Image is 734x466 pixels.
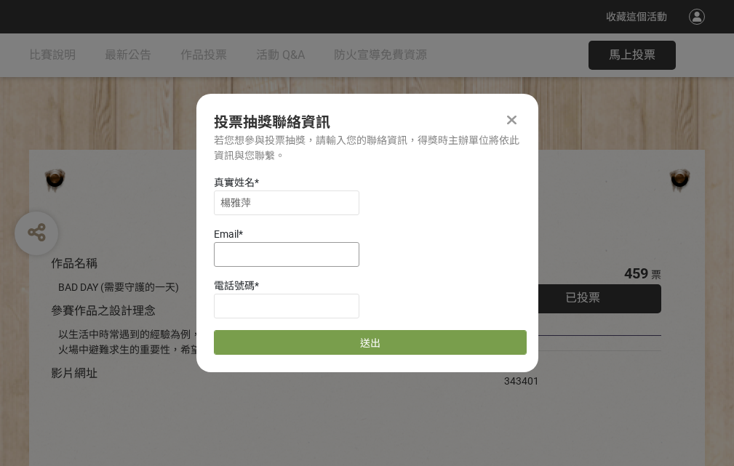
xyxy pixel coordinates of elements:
[589,41,676,70] button: 馬上投票
[624,265,648,282] span: 459
[180,33,227,77] a: 作品投票
[214,280,255,292] span: 電話號碼
[565,291,600,305] span: 已投票
[334,33,427,77] a: 防火宣導免費資源
[334,48,427,62] span: 防火宣導免費資源
[543,358,615,373] iframe: Facebook Share
[29,33,76,77] a: 比賽說明
[256,33,305,77] a: 活動 Q&A
[105,33,151,77] a: 最新公告
[51,304,156,318] span: 參賽作品之設計理念
[214,177,255,188] span: 真實姓名
[58,327,460,358] div: 以生活中時常遇到的經驗為例，透過對比的方式宣傳住宅用火災警報器、家庭逃生計畫及火場中避難求生的重要性，希望透過趣味的短影音讓更多人認識到更多的防火觀念。
[651,269,661,281] span: 票
[105,48,151,62] span: 最新公告
[214,330,527,355] button: 送出
[58,280,460,295] div: BAD DAY (需要守護的一天)
[256,48,305,62] span: 活動 Q&A
[214,111,521,133] div: 投票抽獎聯絡資訊
[214,228,239,240] span: Email
[606,11,667,23] span: 收藏這個活動
[29,48,76,62] span: 比賽說明
[51,257,97,270] span: 作品名稱
[180,48,227,62] span: 作品投票
[214,133,521,164] div: 若您想參與投票抽獎，請輸入您的聯絡資訊，得獎時主辦單位將依此資訊與您聯繫。
[51,366,97,380] span: 影片網址
[609,48,655,62] span: 馬上投票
